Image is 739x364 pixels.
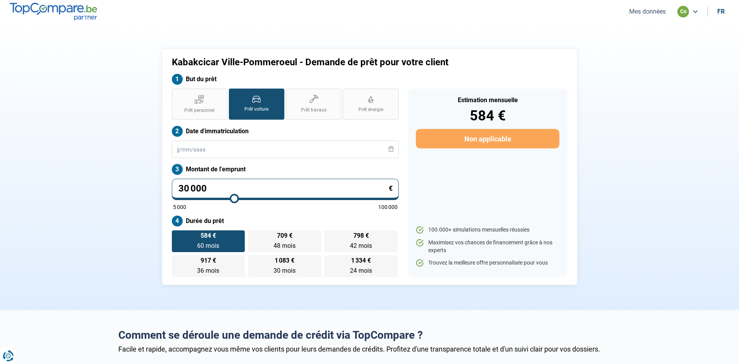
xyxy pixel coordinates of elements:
[378,204,398,210] span: 100 000
[677,6,689,17] div: co
[627,7,668,16] button: Mes données
[118,329,621,342] h2: Comment se déroule une demande de crédit via TopCompare ?
[172,57,466,68] h1: Kabakcicar Ville-Pommeroeul - Demande de prêt pour votre client
[201,258,216,264] span: 917 €
[273,242,296,249] span: 48 mois
[301,107,327,113] span: Prêt travaux
[350,242,372,249] span: 42 mois
[197,242,219,249] span: 60 mois
[273,267,296,274] span: 30 mois
[717,8,725,15] div: fr
[358,106,383,113] span: Prêt énergie
[416,97,559,103] div: Estimation mensuelle
[275,258,294,264] span: 1 083 €
[172,126,399,137] label: Date d'immatriculation
[184,107,215,114] span: Prêt personnel
[197,267,219,274] span: 36 mois
[172,164,399,175] label: Montant de l'emprunt
[172,216,399,226] label: Durée du prêt
[244,106,268,113] span: Prêt voiture
[351,258,371,264] span: 1 334 €
[172,74,399,85] label: But du prêt
[416,109,559,123] div: 584 €
[416,239,559,254] li: Maximisez vos chances de financement grâce à nos experts
[416,129,559,148] button: Non applicable
[277,233,292,239] span: 709 €
[350,267,372,274] span: 24 mois
[173,204,186,210] span: 5 000
[416,259,559,267] li: Trouvez la meilleure offre personnalisée pour vous
[201,233,216,239] span: 584 €
[353,233,369,239] span: 798 €
[118,345,621,353] div: Facile et rapide, accompagnez vous même vos clients pour leurs demandes de crédits. Profitez d'un...
[416,226,559,234] li: 100.000+ simulations mensuelles réussies
[10,3,97,20] img: TopCompare.be
[172,141,399,158] input: jj/mm/aaaa
[389,185,393,192] span: €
